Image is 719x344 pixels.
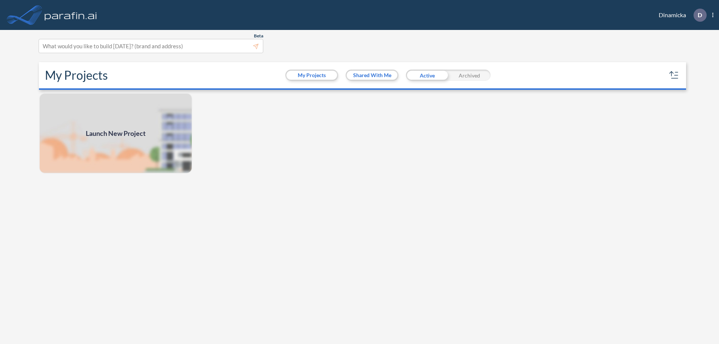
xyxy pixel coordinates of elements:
[406,70,448,81] div: Active
[647,9,713,22] div: Dinamicka
[448,70,491,81] div: Archived
[45,68,108,82] h2: My Projects
[286,71,337,80] button: My Projects
[698,12,702,18] p: D
[39,93,192,174] a: Launch New Project
[86,128,146,138] span: Launch New Project
[347,71,397,80] button: Shared With Me
[39,93,192,174] img: add
[668,69,680,81] button: sort
[254,33,263,39] span: Beta
[43,7,98,22] img: logo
